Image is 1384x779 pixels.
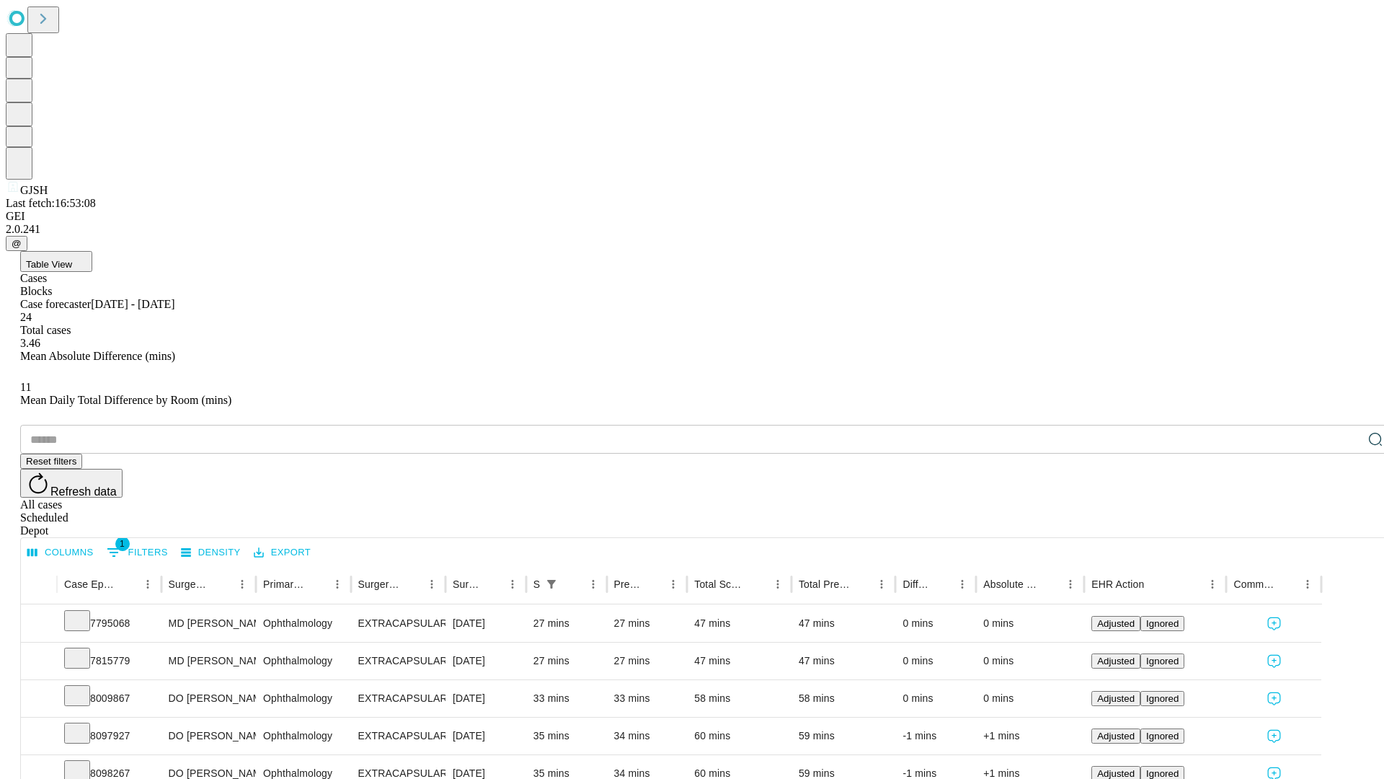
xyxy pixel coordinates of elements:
[1091,578,1144,590] div: EHR Action
[358,578,400,590] div: Surgery Name
[20,394,231,406] span: Mean Daily Total Difference by Room (mins)
[50,485,117,498] span: Refresh data
[327,574,347,594] button: Menu
[533,605,600,642] div: 27 mins
[26,259,72,270] span: Table View
[1146,656,1179,666] span: Ignored
[614,578,642,590] div: Predicted In Room Duration
[1097,656,1135,666] span: Adjusted
[799,578,851,590] div: Total Predicted Duration
[453,680,519,717] div: [DATE]
[6,223,1378,236] div: 2.0.241
[28,687,50,712] button: Expand
[358,718,438,754] div: EXTRACAPSULAR CATARACT REMOVAL WITH [MEDICAL_DATA]
[533,680,600,717] div: 33 mins
[358,605,438,642] div: EXTRACAPSULAR CATARACT REMOVAL WITH [MEDICAL_DATA]
[1297,574,1318,594] button: Menu
[358,643,438,679] div: EXTRACAPSULAR CATARACT REMOVAL WITH [MEDICAL_DATA]
[1146,768,1179,779] span: Ignored
[12,238,22,249] span: @
[533,578,540,590] div: Scheduled In Room Duration
[307,574,327,594] button: Sort
[103,541,172,564] button: Show filters
[138,574,158,594] button: Menu
[643,574,663,594] button: Sort
[6,210,1378,223] div: GEI
[64,605,154,642] div: 7795068
[1091,729,1140,744] button: Adjusted
[169,578,210,590] div: Surgeon Name
[6,236,27,251] button: @
[614,643,680,679] div: 27 mins
[614,605,680,642] div: 27 mins
[169,643,249,679] div: MD [PERSON_NAME]
[694,680,784,717] div: 58 mins
[250,542,314,564] button: Export
[1146,731,1179,741] span: Ignored
[1140,691,1184,706] button: Ignored
[902,578,931,590] div: Difference
[26,456,76,467] span: Reset filters
[1145,574,1166,594] button: Sort
[482,574,502,594] button: Sort
[263,578,305,590] div: Primary Service
[1091,653,1140,669] button: Adjusted
[28,649,50,674] button: Expand
[91,298,174,310] span: [DATE] - [DATE]
[20,381,31,393] span: 11
[541,574,562,594] div: 1 active filter
[694,578,746,590] div: Total Scheduled Duration
[20,251,92,272] button: Table View
[6,197,96,209] span: Last fetch: 16:53:08
[232,574,252,594] button: Menu
[20,298,91,310] span: Case forecaster
[1097,693,1135,704] span: Adjusted
[212,574,232,594] button: Sort
[28,724,50,749] button: Expand
[983,680,1077,717] div: 0 mins
[28,612,50,637] button: Expand
[169,605,249,642] div: MD [PERSON_NAME]
[871,574,892,594] button: Menu
[694,643,784,679] div: 47 mins
[453,643,519,679] div: [DATE]
[541,574,562,594] button: Show filters
[20,324,71,336] span: Total cases
[799,680,889,717] div: 58 mins
[1202,574,1223,594] button: Menu
[663,574,683,594] button: Menu
[24,542,97,564] button: Select columns
[614,718,680,754] div: 34 mins
[983,718,1077,754] div: +1 mins
[1097,768,1135,779] span: Adjusted
[902,643,969,679] div: 0 mins
[177,542,244,564] button: Density
[263,643,343,679] div: Ophthalmology
[1097,731,1135,741] span: Adjusted
[851,574,871,594] button: Sort
[169,718,249,754] div: DO [PERSON_NAME]
[422,574,442,594] button: Menu
[64,578,116,590] div: Case Epic Id
[263,605,343,642] div: Ophthalmology
[20,311,32,323] span: 24
[358,680,438,717] div: EXTRACAPSULAR CATARACT REMOVAL WITH [MEDICAL_DATA]
[563,574,583,594] button: Sort
[799,605,889,642] div: 47 mins
[64,718,154,754] div: 8097927
[1140,616,1184,631] button: Ignored
[614,680,680,717] div: 33 mins
[983,605,1077,642] div: 0 mins
[533,718,600,754] div: 35 mins
[402,574,422,594] button: Sort
[1140,729,1184,744] button: Ignored
[1091,691,1140,706] button: Adjusted
[20,454,82,469] button: Reset filters
[20,469,123,498] button: Refresh data
[502,574,523,594] button: Menu
[1060,574,1081,594] button: Menu
[20,350,175,362] span: Mean Absolute Difference (mins)
[902,605,969,642] div: 0 mins
[583,574,603,594] button: Menu
[64,680,154,717] div: 8009867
